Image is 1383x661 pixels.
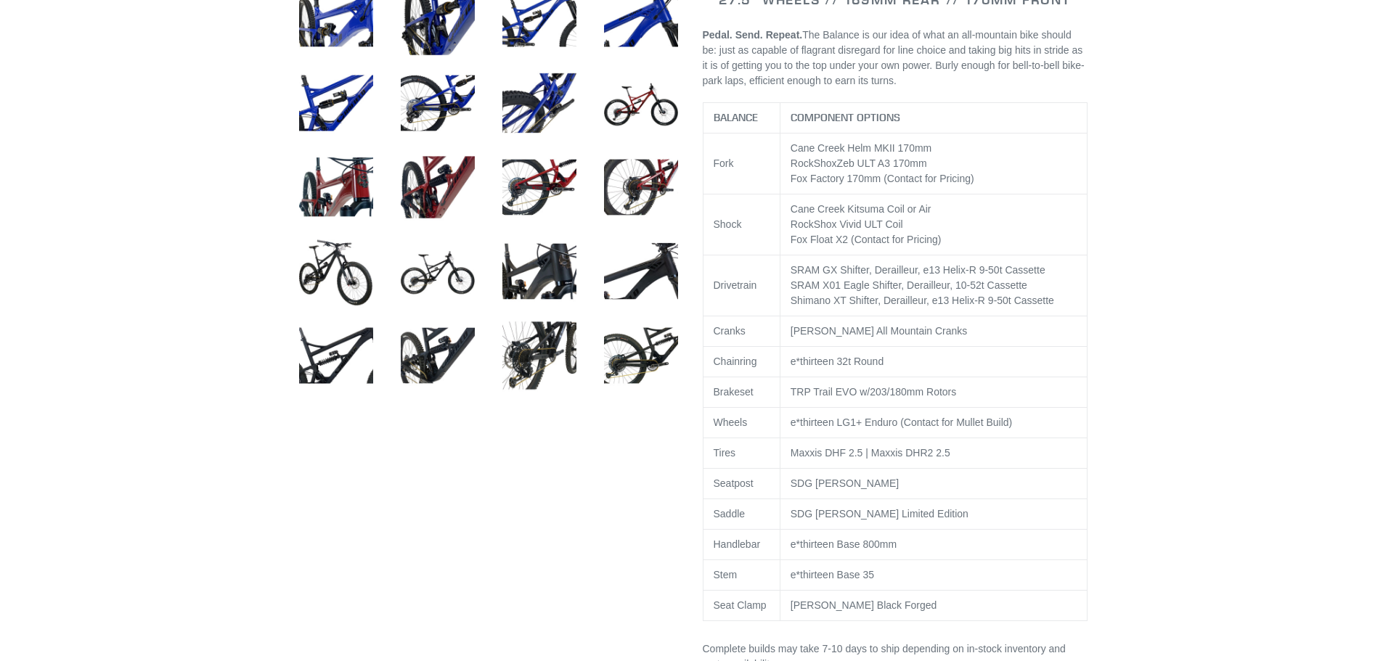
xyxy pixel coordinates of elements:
[780,134,1087,194] td: RockShox mm Fox Factory 170mm (Contact for Pricing)
[703,29,803,41] b: Pedal. Send. Repeat.
[703,194,780,255] td: Shock
[780,560,1087,591] td: e*thirteen Base 35
[703,134,780,194] td: Fork
[780,469,1087,499] td: SDG [PERSON_NAME]
[601,147,681,227] img: Load image into Gallery viewer, BALANCE - Complete Bike
[601,231,681,311] img: Load image into Gallery viewer, BALANCE - Complete Bike
[703,499,780,530] td: Saddle
[296,316,376,395] img: Load image into Gallery viewer, BALANCE - Complete Bike
[703,438,780,469] td: Tires
[703,377,780,408] td: Brakeset
[296,231,376,311] img: Load image into Gallery viewer, BALANCE - Complete Bike
[780,530,1087,560] td: e*thirteen Base 800mm
[703,28,1088,89] p: The Balance is our idea of what an all-mountain bike should be: just as capable of flagrant disre...
[780,377,1087,408] td: TRP Trail EVO w/203/180mm Rotors
[499,63,579,143] img: Load image into Gallery viewer, BALANCE - Complete Bike
[703,255,780,316] td: Drivetrain
[398,63,478,143] img: Load image into Gallery viewer, BALANCE - Complete Bike
[780,438,1087,469] td: Maxxis DHF 2.5 | Maxxis DHR2 2.5
[703,469,780,499] td: Seatpost
[791,142,932,154] span: Cane Creek Helm MKII 170mm
[703,316,780,347] td: Cranks
[296,63,376,143] img: Load image into Gallery viewer, BALANCE - Complete Bike
[499,147,579,227] img: Load image into Gallery viewer, BALANCE - Complete Bike
[780,316,1087,347] td: [PERSON_NAME] All Mountain Cranks
[703,530,780,560] td: Handlebar
[703,560,780,591] td: Stem
[703,408,780,438] td: Wheels
[296,147,376,227] img: Load image into Gallery viewer, BALANCE - Complete Bike
[499,231,579,311] img: Load image into Gallery viewer, BALANCE - Complete Bike
[398,316,478,395] img: Load image into Gallery viewer, BALANCE - Complete Bike
[780,255,1087,316] td: SRAM GX Shifter, Derailleur, e13 Helix-R 9-50t Cassette SRAM X01 Eagle Shifter, Derailleur, 10-52...
[780,103,1087,134] th: COMPONENT OPTIONS
[780,347,1087,377] td: e*thirteen 32t Round
[780,408,1087,438] td: e*thirteen LG1+ Enduro (Contact for Mullet Build)
[780,591,1087,621] td: [PERSON_NAME] Black Forged
[703,103,780,134] th: BALANCE
[601,316,681,395] img: Load image into Gallery viewer, BALANCE - Complete Bike
[601,63,681,143] img: Load image into Gallery viewer, BALANCE - Complete Bike
[703,591,780,621] td: Seat Clamp
[703,347,780,377] td: Chainring
[837,157,910,169] span: Zeb ULT A3 170
[791,202,1077,247] p: Cane Creek Kitsuma Coil or Air RockShox Vivid ULT Coil Fox Float X2 (Contact for Pricing)
[398,147,478,227] img: Load image into Gallery viewer, BALANCE - Complete Bike
[780,499,1087,530] td: SDG [PERSON_NAME] Limited Edition
[499,316,579,395] img: Load image into Gallery viewer, BALANCE - Complete Bike
[398,231,478,311] img: Load image into Gallery viewer, BALANCE - Complete Bike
